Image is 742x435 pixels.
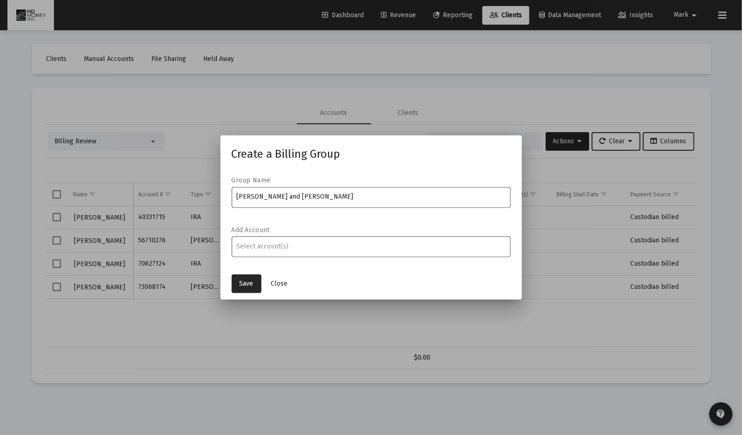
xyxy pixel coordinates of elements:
[236,241,506,252] mat-chip-list: Assignment Selection
[236,243,506,250] input: Select account(s)
[264,274,295,293] button: Close
[240,280,254,288] span: Save
[232,147,511,161] h1: Create a Billing Group
[271,280,288,288] span: Close
[236,193,506,201] input: Group name
[232,274,261,293] button: Save
[232,226,270,234] label: Add Account
[232,176,271,184] label: Group Name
